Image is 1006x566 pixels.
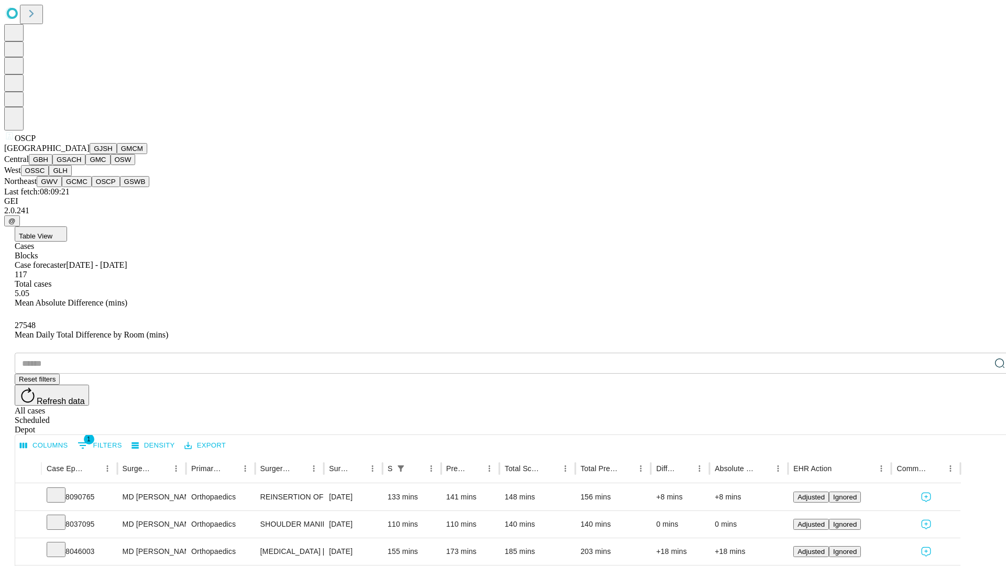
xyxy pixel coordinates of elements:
div: 173 mins [446,538,495,565]
button: Reset filters [15,374,60,385]
div: Total Predicted Duration [581,464,618,473]
button: Menu [424,461,439,476]
button: GWV [37,176,62,187]
span: [DATE] - [DATE] [66,260,127,269]
button: Menu [238,461,253,476]
span: Northeast [4,177,37,186]
button: Sort [756,461,771,476]
div: Surgery Name [260,464,291,473]
button: Ignored [829,492,861,503]
div: Comments [896,464,927,473]
span: Total cases [15,279,51,288]
button: Adjusted [793,546,829,557]
button: Menu [633,461,648,476]
div: 148 mins [505,484,570,510]
button: Sort [154,461,169,476]
div: 140 mins [581,511,646,538]
div: MD [PERSON_NAME] A Md [123,484,181,510]
span: 1 [84,434,94,444]
button: Export [182,438,228,454]
button: Sort [85,461,100,476]
span: Table View [19,232,52,240]
div: Difference [656,464,676,473]
div: Primary Service [191,464,222,473]
button: Sort [223,461,238,476]
button: OSSC [21,165,49,176]
div: Total Scheduled Duration [505,464,542,473]
button: Expand [20,516,36,534]
button: GSWB [120,176,150,187]
button: GBH [29,154,52,165]
button: Density [129,438,178,454]
span: Adjusted [797,520,825,528]
span: Mean Absolute Difference (mins) [15,298,127,307]
div: +8 mins [715,484,783,510]
button: @ [4,215,20,226]
div: 8090765 [47,484,112,510]
span: Ignored [833,493,857,501]
button: Menu [943,461,958,476]
button: GCMC [62,176,92,187]
div: GEI [4,197,1002,206]
div: Orthopaedics [191,484,249,510]
div: 8046003 [47,538,112,565]
div: 0 mins [656,511,704,538]
button: Menu [692,461,707,476]
div: 0 mins [715,511,783,538]
div: Surgery Date [329,464,349,473]
div: Predicted In Room Duration [446,464,467,473]
button: Menu [558,461,573,476]
button: Ignored [829,546,861,557]
div: Orthopaedics [191,511,249,538]
div: MD [PERSON_NAME] A Md [123,511,181,538]
span: Ignored [833,520,857,528]
button: Sort [928,461,943,476]
div: +18 mins [715,538,783,565]
button: Sort [467,461,482,476]
div: 1 active filter [393,461,408,476]
button: Adjusted [793,492,829,503]
span: 5.05 [15,289,29,298]
button: Adjusted [793,519,829,530]
button: Table View [15,226,67,242]
button: Select columns [17,438,71,454]
button: Menu [100,461,115,476]
button: Sort [833,461,847,476]
button: Sort [409,461,424,476]
div: 2.0.241 [4,206,1002,215]
button: Sort [351,461,365,476]
button: OSW [111,154,136,165]
span: Case forecaster [15,260,66,269]
span: Central [4,155,29,164]
span: Adjusted [797,493,825,501]
button: Sort [543,461,558,476]
div: Orthopaedics [191,538,249,565]
button: GMC [85,154,110,165]
div: Surgeon Name [123,464,153,473]
div: +8 mins [656,484,704,510]
div: REINSERTION OF RUPTURED BICEP OR TRICEP TENDON DISTAL [260,484,319,510]
div: 140 mins [505,511,570,538]
div: EHR Action [793,464,832,473]
div: [DATE] [329,484,377,510]
button: GLH [49,165,71,176]
button: Menu [874,461,889,476]
span: Refresh data [37,397,85,406]
div: [DATE] [329,538,377,565]
button: GSACH [52,154,85,165]
div: Scheduled In Room Duration [388,464,392,473]
div: 110 mins [388,511,436,538]
span: OSCP [15,134,36,143]
span: Last fetch: 08:09:21 [4,187,70,196]
div: 133 mins [388,484,436,510]
div: [DATE] [329,511,377,538]
div: SHOULDER MANIPULATION [260,511,319,538]
span: 27548 [15,321,36,330]
button: Ignored [829,519,861,530]
div: 203 mins [581,538,646,565]
div: 141 mins [446,484,495,510]
button: Sort [677,461,692,476]
div: 156 mins [581,484,646,510]
button: Expand [20,488,36,507]
div: 185 mins [505,538,570,565]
